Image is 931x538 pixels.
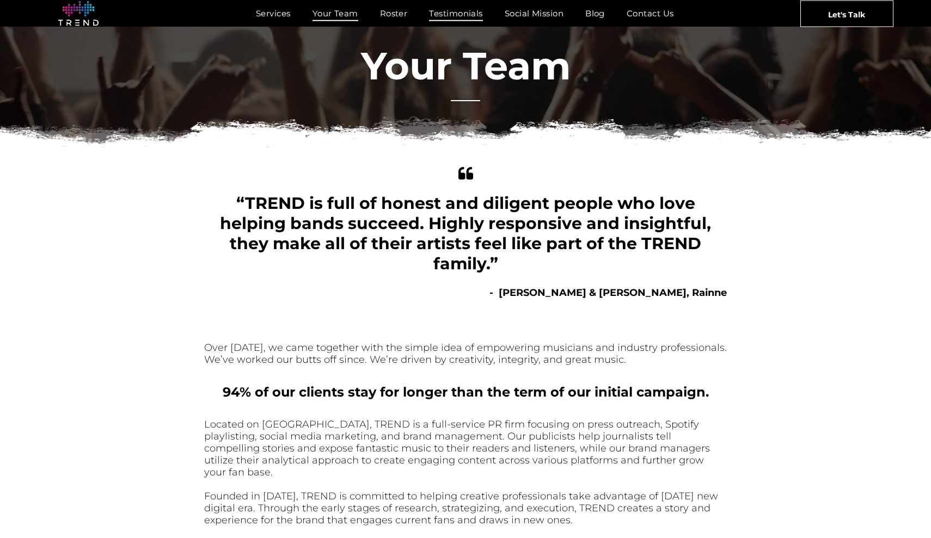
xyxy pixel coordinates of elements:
[204,490,718,526] span: Founded in [DATE], TREND is committed to helping creative professionals take advantage of [DATE] ...
[220,193,711,274] span: “TREND is full of honest and diligent people who love helping bands succeed. Highly responsive an...
[223,384,709,400] b: 94% of our clients stay for longer than the term of our initial campaign.
[302,5,369,21] a: Your Team
[616,5,685,21] a: Contact Us
[489,287,727,299] b: - [PERSON_NAME] & [PERSON_NAME], Rainne
[574,5,616,21] a: Blog
[204,342,727,366] font: Over [DATE], we came together with the simple idea of empowering musicians and industry professio...
[494,5,574,21] a: Social Mission
[245,5,302,21] a: Services
[735,412,931,538] iframe: Chat Widget
[369,5,419,21] a: Roster
[361,42,571,89] font: Your Team
[58,1,99,26] img: logo
[828,1,865,28] span: Let's Talk
[418,5,493,21] a: Testimonials
[429,5,482,21] span: Testimonials
[204,418,710,478] font: Located on [GEOGRAPHIC_DATA], TREND is a full-service PR firm focusing on press outreach, Spotify...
